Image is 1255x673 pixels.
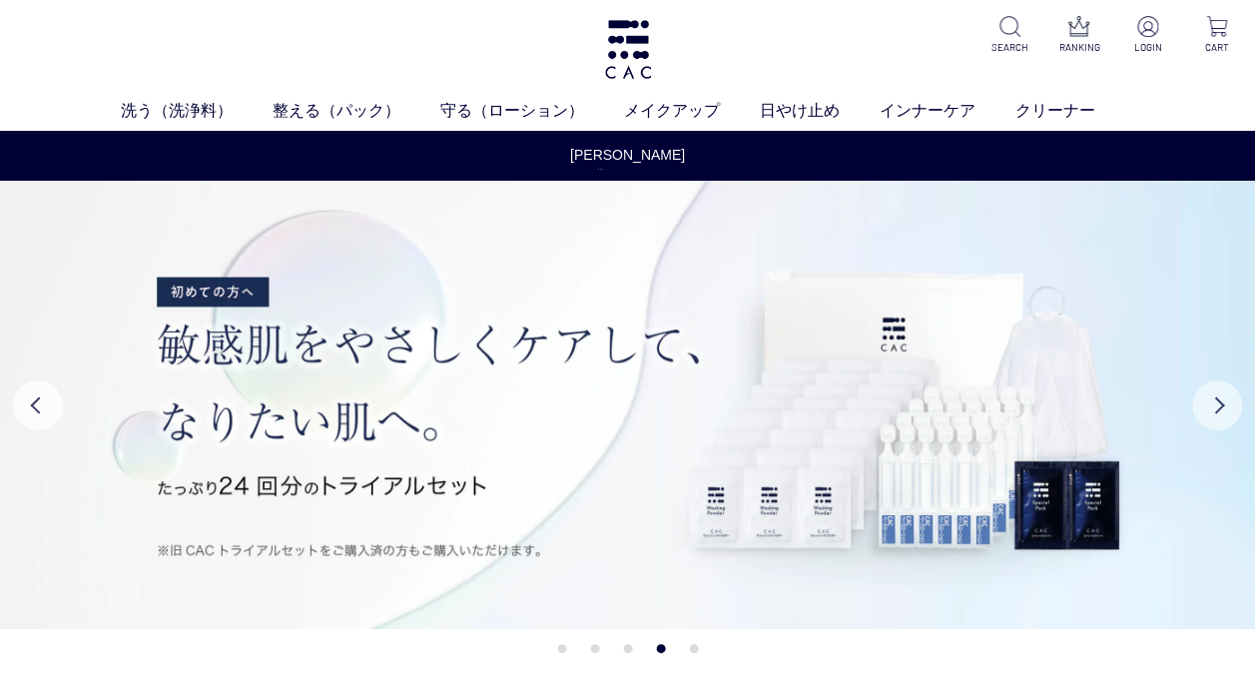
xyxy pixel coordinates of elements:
p: SEARCH [988,40,1032,55]
p: LOGIN [1126,40,1170,55]
a: LOGIN [1126,16,1170,55]
a: RANKING [1057,16,1101,55]
a: [PERSON_NAME]休業のお知らせ [565,145,691,187]
a: 洗う（洗浄料） [121,99,273,123]
button: 1 of 5 [557,644,566,653]
a: 守る（ローション） [440,99,624,123]
button: 3 of 5 [623,644,632,653]
a: インナーケア [880,99,1015,123]
button: Previous [13,380,63,430]
img: logo [602,20,654,79]
a: 日やけ止め [760,99,880,123]
button: Next [1192,380,1242,430]
button: 5 of 5 [689,644,698,653]
p: CART [1195,40,1239,55]
a: SEARCH [988,16,1032,55]
a: 整える（パック） [273,99,440,123]
p: RANKING [1057,40,1101,55]
a: クリーナー [1015,99,1135,123]
a: メイクアップ [624,99,760,123]
button: 4 of 5 [656,644,665,653]
a: CART [1195,16,1239,55]
button: 2 of 5 [590,644,599,653]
